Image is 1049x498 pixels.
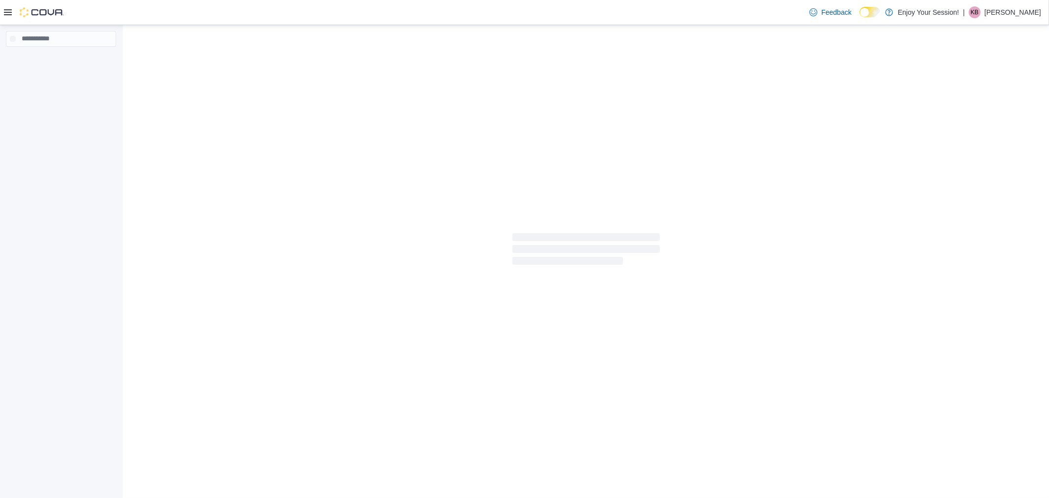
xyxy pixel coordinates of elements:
[971,6,979,18] span: KB
[860,7,880,17] input: Dark Mode
[806,2,855,22] a: Feedback
[6,49,116,72] nav: Complex example
[985,6,1041,18] p: [PERSON_NAME]
[898,6,959,18] p: Enjoy Your Session!
[969,6,981,18] div: Kelsey Brazeau
[963,6,965,18] p: |
[860,17,860,18] span: Dark Mode
[20,7,64,17] img: Cova
[512,235,660,267] span: Loading
[821,7,851,17] span: Feedback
